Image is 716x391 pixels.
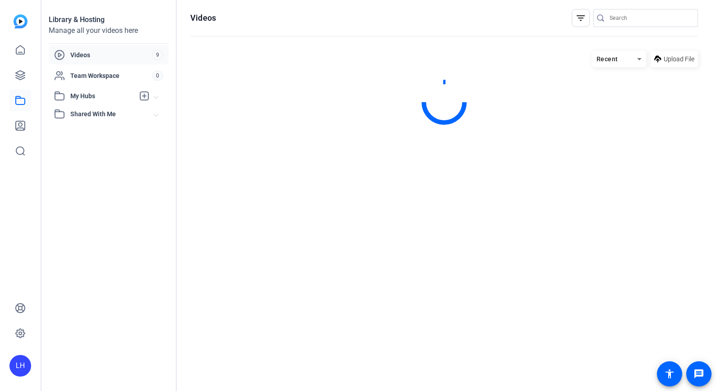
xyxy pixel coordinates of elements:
button: Upload File [651,51,698,67]
span: 9 [152,50,163,60]
mat-expansion-panel-header: Shared With Me [49,105,169,123]
img: blue-gradient.svg [14,14,28,28]
span: 0 [152,71,163,81]
span: Team Workspace [70,71,152,80]
input: Search [610,13,691,23]
span: Shared With Me [70,109,154,119]
span: Recent [597,55,618,63]
h1: Videos [190,13,216,23]
mat-icon: filter_list [575,13,586,23]
mat-expansion-panel-header: My Hubs [49,87,169,105]
span: My Hubs [70,91,134,101]
mat-icon: message [693,368,704,379]
div: Library & Hosting [49,14,169,25]
div: LH [9,355,31,377]
span: Upload File [664,55,694,64]
span: Videos [70,50,152,59]
div: Manage all your videos here [49,25,169,36]
mat-icon: accessibility [664,368,675,379]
